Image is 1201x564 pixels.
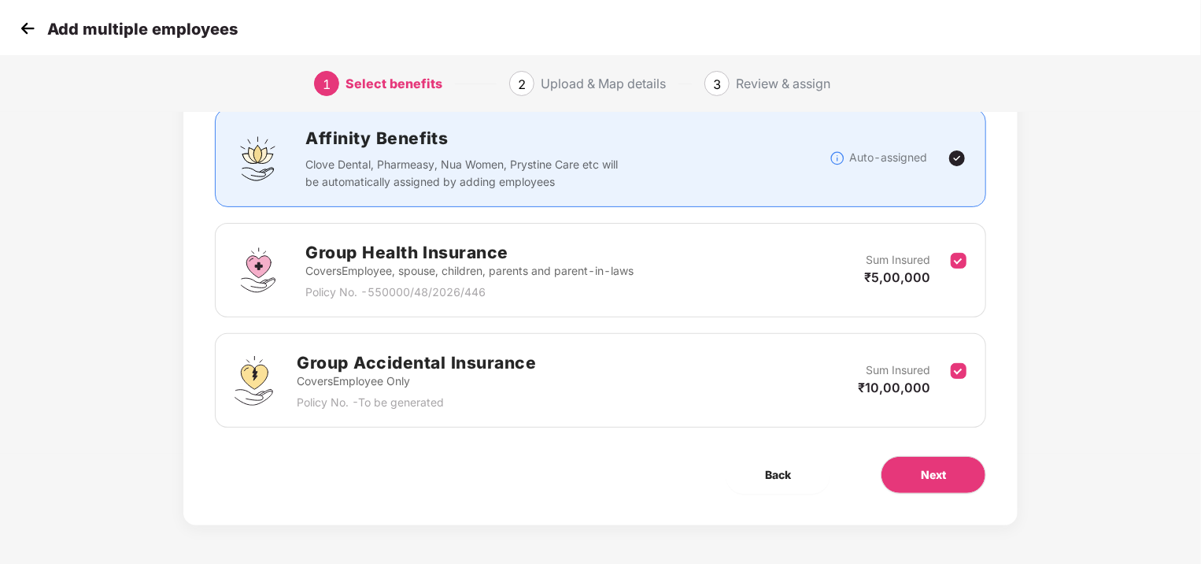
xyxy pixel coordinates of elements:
[305,284,634,301] p: Policy No. - 550000/48/2026/446
[765,466,791,484] span: Back
[47,20,238,39] p: Add multiple employees
[881,456,986,494] button: Next
[346,71,442,96] div: Select benefits
[921,466,946,484] span: Next
[297,373,536,390] p: Covers Employee Only
[858,380,930,395] span: ₹10,00,000
[866,362,930,379] p: Sum Insured
[235,247,282,294] img: svg+xml;base64,PHN2ZyBpZD0iR3JvdXBfSGVhbHRoX0luc3VyYW5jZSIgZGF0YS1uYW1lPSJHcm91cCBIZWFsdGggSW5zdX...
[518,76,526,92] span: 2
[323,76,331,92] span: 1
[305,239,634,265] h2: Group Health Insurance
[849,149,927,166] p: Auto-assigned
[305,125,830,151] h2: Affinity Benefits
[864,269,930,285] span: ₹5,00,000
[866,251,930,269] p: Sum Insured
[297,350,536,376] h2: Group Accidental Insurance
[305,262,634,280] p: Covers Employee, spouse, children, parents and parent-in-laws
[541,71,666,96] div: Upload & Map details
[948,149,966,168] img: svg+xml;base64,PHN2ZyBpZD0iVGljay0yNHgyNCIgeG1sbnM9Imh0dHA6Ly93d3cudzMub3JnLzIwMDAvc3ZnIiB3aWR0aD...
[235,356,273,406] img: svg+xml;base64,PHN2ZyB4bWxucz0iaHR0cDovL3d3dy53My5vcmcvMjAwMC9zdmciIHdpZHRoPSI0OS4zMjEiIGhlaWdodD...
[305,156,619,191] p: Clove Dental, Pharmeasy, Nua Women, Prystine Care etc will be automatically assigned by adding em...
[830,150,845,166] img: svg+xml;base64,PHN2ZyBpZD0iSW5mb18tXzMyeDMyIiBkYXRhLW5hbWU9IkluZm8gLSAzMngzMiIgeG1sbnM9Imh0dHA6Ly...
[297,394,536,411] p: Policy No. - To be generated
[16,17,39,40] img: svg+xml;base64,PHN2ZyB4bWxucz0iaHR0cDovL3d3dy53My5vcmcvMjAwMC9zdmciIHdpZHRoPSIzMCIgaGVpZ2h0PSIzMC...
[726,456,830,494] button: Back
[235,135,282,182] img: svg+xml;base64,PHN2ZyBpZD0iQWZmaW5pdHlfQmVuZWZpdHMiIGRhdGEtbmFtZT0iQWZmaW5pdHkgQmVuZWZpdHMiIHhtbG...
[713,76,721,92] span: 3
[736,71,830,96] div: Review & assign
